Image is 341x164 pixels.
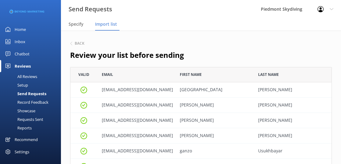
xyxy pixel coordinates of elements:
a: Reports [4,124,61,132]
span: Valid [78,72,89,77]
div: Showcase [4,106,35,115]
div: Malissa [175,82,253,98]
div: Usukhbayar [254,143,332,159]
a: Send Requests [4,89,61,98]
span: Import list [95,21,117,27]
div: Send Requests [4,89,46,98]
div: Adams [254,82,332,98]
span: First Name [180,72,202,77]
span: Last Name [258,72,279,77]
div: mav246@me.com [97,128,175,143]
div: Requests Sent [4,115,43,124]
img: 3-1676954853.png [9,9,44,14]
div: Setup [4,81,28,89]
div: Vermilyea [254,113,332,128]
div: Vermilyea [254,98,332,113]
button: Back [70,42,84,45]
div: Vermilyea [254,128,332,143]
span: Specify [69,21,83,27]
div: cole246@icloud.com [97,113,175,128]
div: dvermil246@gmail.com [97,98,175,113]
a: All Reviews [4,72,61,81]
div: Mitchell [175,128,253,143]
div: Reports [4,124,32,132]
div: mlatham0810@hotmail.com [97,82,175,98]
div: ganzo56@gmail.com [97,143,175,159]
div: Settings [15,146,29,158]
div: Recommend [15,133,38,146]
h2: Review your list before sending [70,49,332,61]
div: Reviews [15,60,31,72]
div: Home [15,23,26,35]
h3: Send Requests [69,4,112,14]
div: All Reviews [4,72,37,81]
div: Record Feedback [4,98,48,106]
h6: Back [75,42,84,45]
span: Email [102,72,113,77]
a: Showcase [4,106,61,115]
a: Setup [4,81,61,89]
div: Cole [175,113,253,128]
div: Chatbot [15,48,30,60]
a: Record Feedback [4,98,61,106]
a: Requests Sent [4,115,61,124]
div: ganzo [175,143,253,159]
div: David [175,98,253,113]
div: Inbox [15,35,25,48]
